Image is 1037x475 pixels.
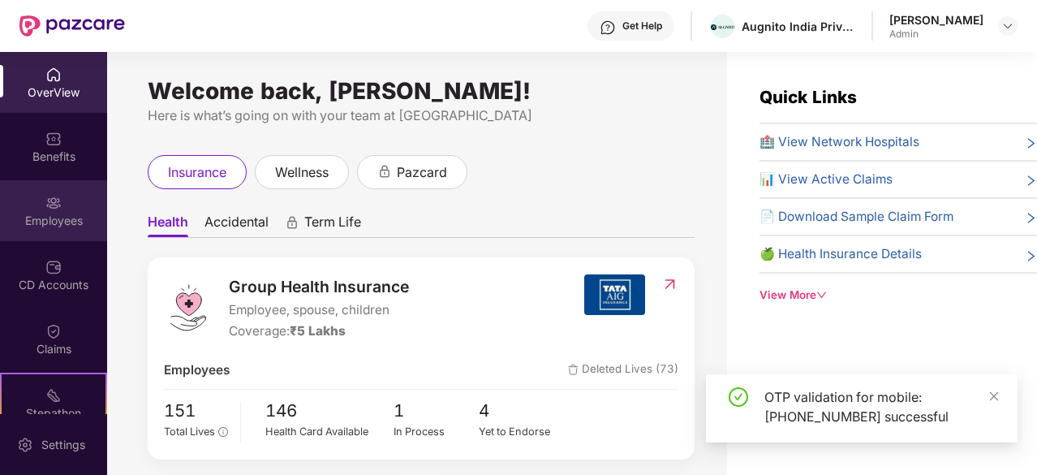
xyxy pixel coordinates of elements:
[394,398,480,425] span: 1
[168,162,226,183] span: insurance
[45,387,62,404] img: svg+xml;base64,PHN2ZyB4bWxucz0iaHR0cDovL3d3dy53My5vcmcvMjAwMC9zdmciIHdpZHRoPSIyMSIgaGVpZ2h0PSIyMC...
[729,387,748,407] span: check-circle
[304,214,361,237] span: Term Life
[1025,248,1037,264] span: right
[1025,136,1037,152] span: right
[164,361,230,380] span: Employees
[584,274,645,315] img: insurerIcon
[148,214,188,237] span: Health
[45,195,62,211] img: svg+xml;base64,PHN2ZyBpZD0iRW1wbG95ZWVzIiB4bWxucz0iaHR0cDovL3d3dy53My5vcmcvMjAwMC9zdmciIHdpZHRoPS...
[600,19,616,36] img: svg+xml;base64,PHN2ZyBpZD0iSGVscC0zMngzMiIgeG1sbnM9Imh0dHA6Ly93d3cudzMub3JnLzIwMDAvc3ZnIiB3aWR0aD...
[742,19,855,34] div: Augnito India Private Limited
[164,283,213,332] img: logo
[759,170,893,189] span: 📊 View Active Claims
[1001,19,1014,32] img: svg+xml;base64,PHN2ZyBpZD0iRHJvcGRvd24tMzJ4MzIiIHhtbG5zPSJodHRwOi8vd3d3LnczLm9yZy8yMDAwL3N2ZyIgd2...
[988,391,1000,402] span: close
[759,244,922,264] span: 🍏 Health Insurance Details
[1025,210,1037,227] span: right
[17,437,33,453] img: svg+xml;base64,PHN2ZyBpZD0iU2V0dGluZy0yMHgyMCIgeG1sbnM9Imh0dHA6Ly93d3cudzMub3JnLzIwMDAvc3ZnIiB3aW...
[568,361,678,380] span: Deleted Lives (73)
[45,67,62,83] img: svg+xml;base64,PHN2ZyBpZD0iSG9tZSIgeG1sbnM9Imh0dHA6Ly93d3cudzMub3JnLzIwMDAvc3ZnIiB3aWR0aD0iMjAiIG...
[275,162,329,183] span: wellness
[479,398,565,425] span: 4
[759,87,857,107] span: Quick Links
[759,207,953,227] span: 📄 Download Sample Claim Form
[229,322,409,341] div: Coverage:
[816,290,827,300] span: down
[290,323,346,339] span: ₹5 Lakhs
[19,15,125,37] img: New Pazcare Logo
[764,387,998,426] div: OTP validation for mobile: [PHONE_NUMBER] successful
[265,398,394,425] span: 146
[164,398,228,425] span: 151
[229,300,409,320] span: Employee, spouse, children
[661,276,678,292] img: RedirectIcon
[2,405,105,421] div: Stepathon
[377,164,392,179] div: animation
[45,323,62,339] img: svg+xml;base64,PHN2ZyBpZD0iQ2xhaW0iIHhtbG5zPSJodHRwOi8vd3d3LnczLm9yZy8yMDAwL3N2ZyIgd2lkdGg9IjIwIi...
[45,259,62,275] img: svg+xml;base64,PHN2ZyBpZD0iQ0RfQWNjb3VudHMiIGRhdGEtbmFtZT0iQ0QgQWNjb3VudHMiIHhtbG5zPSJodHRwOi8vd3...
[148,106,695,126] div: Here is what’s going on with your team at [GEOGRAPHIC_DATA]
[285,215,299,230] div: animation
[218,427,227,436] span: info-circle
[148,84,695,97] div: Welcome back, [PERSON_NAME]!
[889,28,983,41] div: Admin
[204,214,269,237] span: Accidental
[759,132,919,152] span: 🏥 View Network Hospitals
[229,274,409,299] span: Group Health Insurance
[45,131,62,147] img: svg+xml;base64,PHN2ZyBpZD0iQmVuZWZpdHMiIHhtbG5zPSJodHRwOi8vd3d3LnczLm9yZy8yMDAwL3N2ZyIgd2lkdGg9Ij...
[164,425,215,438] span: Total Lives
[711,24,734,30] img: Augnito%20Logotype%20with%20logomark-8.png
[889,12,983,28] div: [PERSON_NAME]
[265,424,394,440] div: Health Card Available
[479,424,565,440] div: Yet to Endorse
[759,287,1037,304] div: View More
[37,437,90,453] div: Settings
[622,19,662,32] div: Get Help
[1025,173,1037,189] span: right
[394,424,480,440] div: In Process
[397,162,447,183] span: pazcard
[568,365,579,375] img: deleteIcon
